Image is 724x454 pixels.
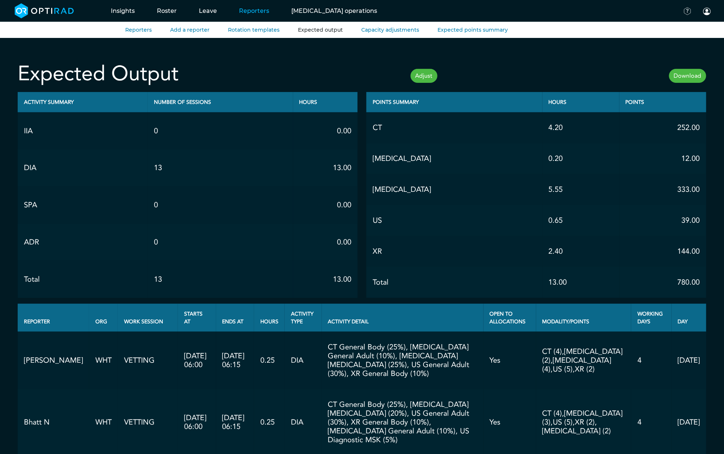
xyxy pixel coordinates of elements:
[366,112,542,143] td: CT
[669,69,706,83] a: Download
[18,187,148,224] td: SPA
[411,69,437,83] a: Adjust
[366,205,542,236] td: US
[285,332,322,389] td: DIA
[18,261,148,298] td: Total
[619,236,706,267] td: 144.00
[89,332,118,389] td: WHT
[216,332,254,389] td: [DATE] 06:15
[366,143,542,174] td: [MEDICAL_DATA]
[366,267,542,298] td: Total
[18,92,148,112] th: Activity Summary
[619,143,706,174] td: 12.00
[366,92,542,112] th: Points Summary
[89,304,118,332] th: Org
[118,332,178,389] td: VETTING
[18,149,148,187] td: DIA
[484,332,536,389] td: Yes
[619,112,706,143] td: 252.00
[254,332,285,389] td: 0.25
[619,267,706,298] td: 780.00
[542,174,619,205] td: 5.55
[293,112,358,149] td: 0.00
[361,27,419,33] a: Capacity adjustments
[285,304,322,332] th: Activity Type
[125,27,152,33] a: Reporters
[178,332,216,389] td: [DATE] 06:00
[542,112,619,143] td: 4.20
[542,92,619,112] th: Hours
[254,304,285,332] th: Hours
[631,332,671,389] td: 4
[148,224,293,261] td: 0
[216,304,254,332] th: Ends At
[15,3,74,18] img: brand-opti-rad-logos-blue-and-white-d2f68631ba2948856bd03f2d395fb146ddc8fb01b4b6e9315ea85fa773367...
[293,261,358,298] td: 13.00
[542,236,619,267] td: 2.40
[18,224,148,261] td: ADR
[148,261,293,298] td: 13
[631,304,671,332] th: Working Days
[18,304,89,332] th: Reporter
[148,187,293,224] td: 0
[148,112,293,149] td: 0
[18,61,179,86] h2: Expected Output
[542,143,619,174] td: 0.20
[293,224,358,261] td: 0.00
[619,92,706,112] th: Points
[484,304,536,332] th: Open to Allocations
[536,304,632,332] th: Modality/Points
[322,332,484,389] td: CT General Body (25%), [MEDICAL_DATA] General Adult (10%), [MEDICAL_DATA] [MEDICAL_DATA] (25%), U...
[672,332,706,389] td: [DATE]
[293,187,358,224] td: 0.00
[619,174,706,205] td: 333.00
[322,304,484,332] th: Activity Detail
[18,112,148,149] td: IIA
[18,332,89,389] td: [PERSON_NAME]
[293,92,358,112] th: Hours
[366,236,542,267] td: XR
[542,267,619,298] td: 13.00
[542,205,619,236] td: 0.65
[619,205,706,236] td: 39.00
[366,174,542,205] td: [MEDICAL_DATA]
[148,149,293,187] td: 13
[228,27,280,33] a: Rotation templates
[672,304,706,332] th: Day
[148,92,293,112] th: Number of sessions
[293,149,358,187] td: 13.00
[118,304,178,332] th: Work Session
[298,27,343,33] a: Expected output
[536,332,632,389] td: CT (4),[MEDICAL_DATA] (2),[MEDICAL_DATA] (4),US (5),XR (2)
[170,27,210,33] a: Add a reporter
[178,304,216,332] th: Starts At
[437,27,508,33] a: Expected points summary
